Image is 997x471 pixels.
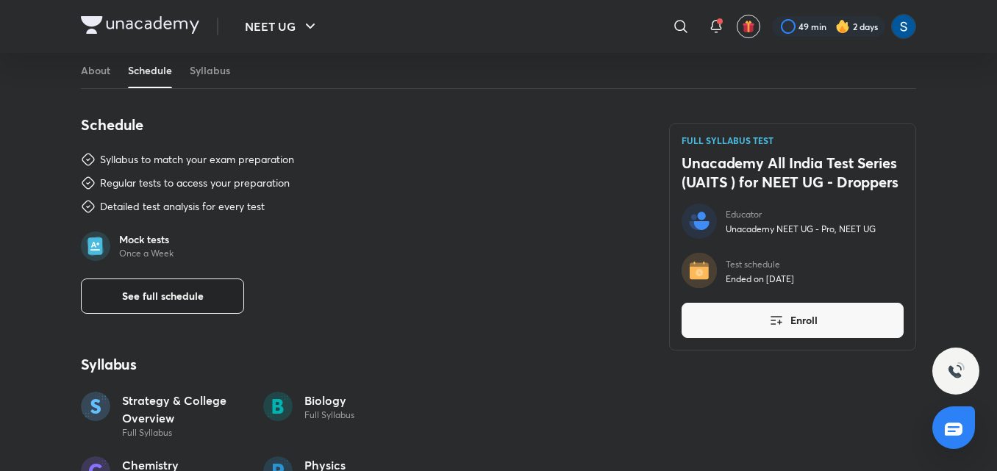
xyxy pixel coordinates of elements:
[236,12,328,41] button: NEET UG
[100,152,294,167] div: Syllabus to match your exam preparation
[682,303,904,338] button: Enroll
[726,224,876,236] p: Unacademy NEET UG - Pro, NEET UG
[100,176,290,190] div: Regular tests to access your preparation
[304,392,354,409] p: Biology
[119,233,174,246] p: Mock tests
[790,313,818,328] span: Enroll
[682,154,904,192] h4: Unacademy All India Test Series (UAITS ) for NEET UG - Droppers
[100,199,265,214] div: Detailed test analysis for every test
[835,19,850,34] img: streak
[81,53,110,88] a: About
[81,16,199,37] a: Company Logo
[81,355,634,374] h4: Syllabus
[122,392,246,427] p: Strategy & College Overview
[81,16,199,34] img: Company Logo
[81,115,634,134] h4: Schedule
[81,278,244,314] button: See full schedule
[947,362,965,380] img: ttu
[726,259,794,270] p: Test schedule
[304,409,354,421] p: Full Syllabus
[122,427,246,439] p: Full Syllabus
[742,20,755,33] img: avatar
[891,14,916,39] img: Saloni Chaudhary
[122,289,204,303] span: See full schedule
[682,136,904,145] p: FULL SYLLABUS TEST
[190,53,230,88] a: Syllabus
[119,248,174,259] p: Once a Week
[128,53,172,88] a: Schedule
[726,273,794,285] p: Ended on [DATE]
[726,209,876,221] p: Educator
[737,15,760,38] button: avatar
